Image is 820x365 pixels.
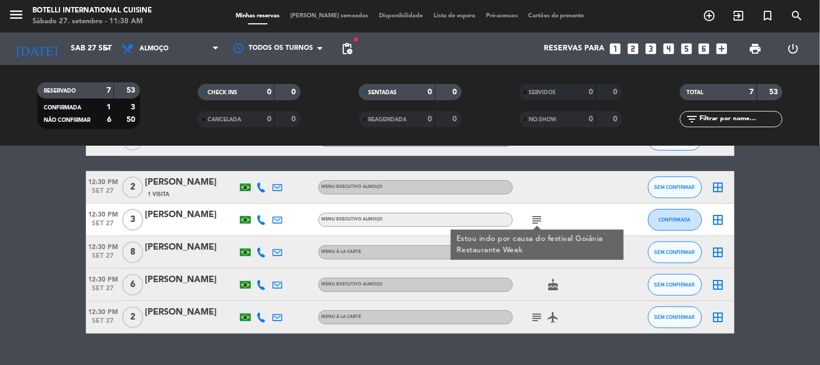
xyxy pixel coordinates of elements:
[626,42,640,56] i: looks_two
[648,242,702,263] button: SEM CONFIRMAR
[712,311,725,324] i: border_all
[86,207,121,220] span: 12:30 PM
[145,240,237,255] div: [PERSON_NAME]
[32,5,152,16] div: Botelli International Cuisine
[292,115,298,123] strong: 0
[456,233,618,256] div: Estou indo por causa do festival Goiânia Restaurante Week
[786,42,799,55] i: power_settings_new
[712,278,725,291] i: border_all
[547,311,560,324] i: airplanemode_active
[750,88,754,96] strong: 7
[285,13,374,19] span: [PERSON_NAME] semeadas
[148,190,170,199] span: 1 Visita
[106,103,111,111] strong: 1
[589,115,593,123] strong: 0
[8,6,24,27] button: menu
[126,116,137,123] strong: 50
[122,242,143,263] span: 8
[452,88,459,96] strong: 0
[644,42,658,56] i: looks_3
[122,209,143,231] span: 3
[523,13,590,19] span: Cartões de presente
[732,9,745,22] i: exit_to_app
[322,185,383,189] span: MENU EXECUTIVO ALMOÇO
[369,90,397,95] span: SENTADAS
[428,88,432,96] strong: 0
[428,13,481,19] span: Lista de espera
[715,42,729,56] i: add_box
[686,90,703,95] span: TOTAL
[145,273,237,287] div: [PERSON_NAME]
[703,9,716,22] i: add_circle_outline
[32,16,152,27] div: Sábado 27. setembro - 11:38 AM
[106,87,111,94] strong: 7
[86,252,121,265] span: set 27
[608,42,622,56] i: looks_one
[322,250,362,254] span: MENU À LA CARTE
[749,42,762,55] span: print
[126,87,137,94] strong: 53
[529,117,557,122] span: NO-SHOW
[544,44,604,53] span: Reservas para
[369,117,407,122] span: REAGENDADA
[101,42,114,55] i: arrow_drop_down
[791,9,804,22] i: search
[589,88,593,96] strong: 0
[341,42,354,55] span: pending_actions
[322,217,383,221] span: MENU EXECUTIVO ALMOÇO
[107,116,111,123] strong: 6
[662,42,676,56] i: looks_4
[655,184,695,190] span: SEM CONFIRMAR
[697,42,711,56] i: looks_6
[613,115,619,123] strong: 0
[122,274,143,296] span: 6
[531,213,544,226] i: subject
[145,305,237,320] div: [PERSON_NAME]
[86,175,121,187] span: 12:30 PM
[775,32,812,65] div: LOG OUT
[679,42,694,56] i: looks_5
[374,13,428,19] span: Disponibilidade
[292,88,298,96] strong: 0
[86,305,121,317] span: 12:30 PM
[131,103,137,111] strong: 3
[86,317,121,330] span: set 27
[86,285,121,297] span: set 27
[86,272,121,285] span: 12:30 PM
[685,113,698,126] i: filter_list
[712,181,725,194] i: border_all
[762,9,775,22] i: turned_in_not
[613,88,619,96] strong: 0
[44,118,90,123] span: NÃO CONFIRMAR
[86,240,121,252] span: 12:30 PM
[8,37,65,61] i: [DATE]
[712,246,725,259] i: border_all
[648,274,702,296] button: SEM CONFIRMAR
[8,6,24,23] i: menu
[428,115,432,123] strong: 0
[267,115,271,123] strong: 0
[655,249,695,255] span: SEM CONFIRMAR
[770,88,781,96] strong: 53
[208,117,241,122] span: CANCELADA
[648,209,702,231] button: CONFIRMADA
[86,187,121,200] span: set 27
[659,217,691,223] span: CONFIRMADA
[208,90,237,95] span: CHECK INS
[352,36,359,43] span: fiber_manual_record
[547,278,560,291] i: cake
[655,314,695,320] span: SEM CONFIRMAR
[122,307,143,328] span: 2
[122,177,143,198] span: 2
[481,13,523,19] span: Pré-acessos
[145,208,237,222] div: [PERSON_NAME]
[267,88,271,96] strong: 0
[86,220,121,232] span: set 27
[648,177,702,198] button: SEM CONFIRMAR
[322,315,362,319] span: MENU À LA CARTE
[529,90,556,95] span: SERVIDOS
[139,45,169,53] span: Almoço
[655,282,695,288] span: SEM CONFIRMAR
[531,311,544,324] i: subject
[230,13,285,19] span: Minhas reservas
